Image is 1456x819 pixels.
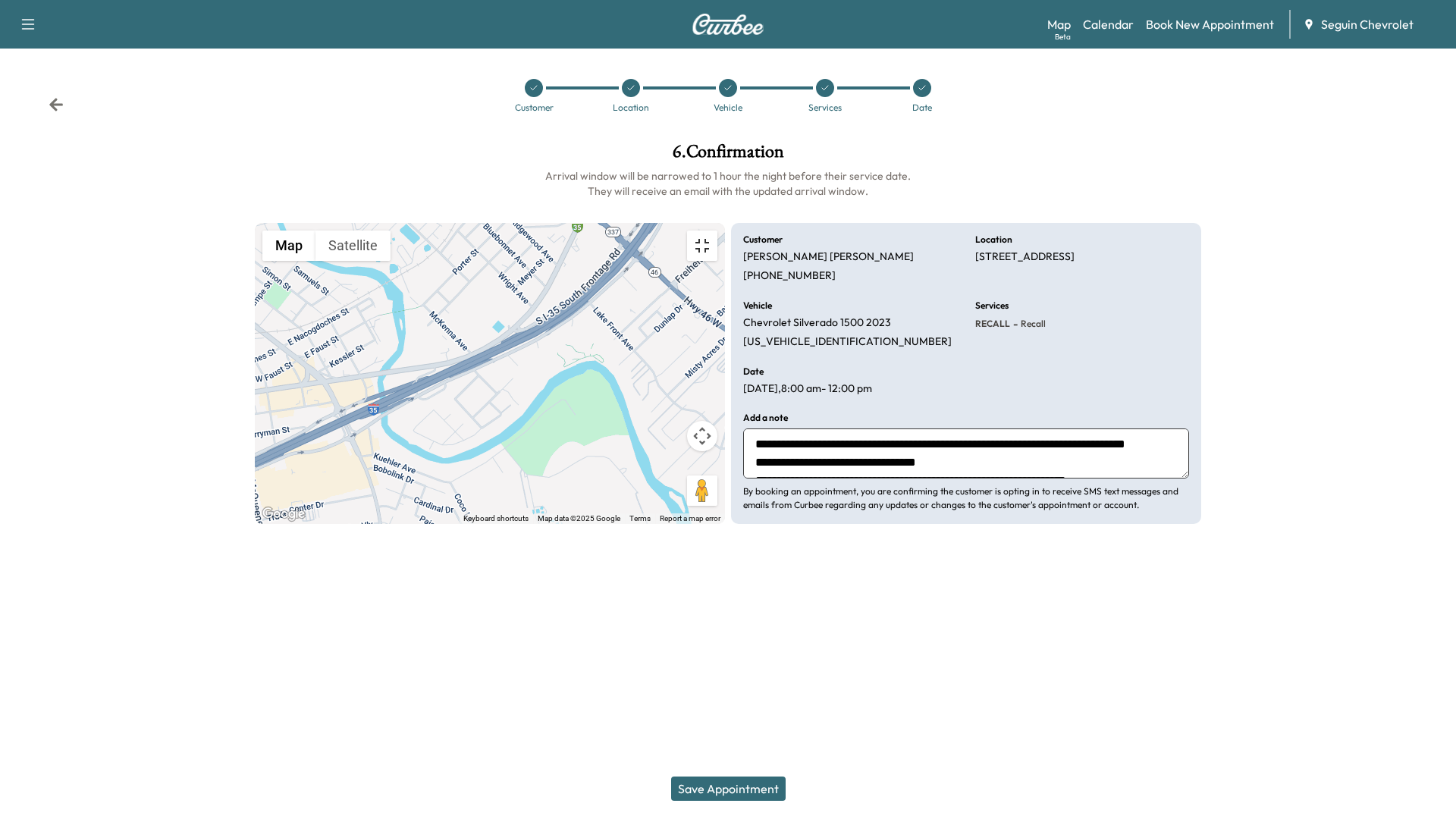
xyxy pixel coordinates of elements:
[1018,318,1046,330] span: Recall
[743,269,836,283] p: [PHONE_NUMBER]
[262,231,315,261] button: Show street map
[463,513,529,524] button: Keyboard shortcuts
[975,318,1010,330] span: RECALL
[912,103,932,112] div: Date
[743,367,764,376] h6: Date
[743,250,914,264] p: [PERSON_NAME] [PERSON_NAME]
[1083,15,1134,33] a: Calendar
[1055,31,1071,42] div: Beta
[259,504,309,524] a: Open this area in Google Maps (opens a new window)
[975,235,1012,244] h6: Location
[629,514,651,522] a: Terms (opens in new tab)
[687,231,717,261] button: Toggle fullscreen view
[743,335,952,349] p: [US_VEHICLE_IDENTIFICATION_NUMBER]
[1146,15,1274,33] a: Book New Appointment
[259,504,309,524] img: Google
[255,143,1201,168] h1: 6 . Confirmation
[743,235,783,244] h6: Customer
[692,14,764,35] img: Curbee Logo
[1321,15,1414,33] span: Seguin Chevrolet
[315,231,391,261] button: Show satellite imagery
[975,250,1075,264] p: [STREET_ADDRESS]
[743,485,1189,512] p: By booking an appointment, you are confirming the customer is opting in to receive SMS text messa...
[714,103,742,112] div: Vehicle
[671,777,786,801] button: Save Appointment
[687,475,717,506] button: Drag Pegman onto the map to open Street View
[808,103,842,112] div: Services
[743,413,788,422] h6: Add a note
[538,514,620,522] span: Map data ©2025 Google
[1047,15,1071,33] a: MapBeta
[1010,316,1018,331] span: -
[515,103,554,112] div: Customer
[255,168,1201,199] h6: Arrival window will be narrowed to 1 hour the night before their service date. They will receive ...
[743,316,891,330] p: Chevrolet Silverado 1500 2023
[743,382,872,396] p: [DATE] , 8:00 am - 12:00 pm
[660,514,720,522] a: Report a map error
[743,301,772,310] h6: Vehicle
[975,301,1009,310] h6: Services
[687,421,717,451] button: Map camera controls
[613,103,649,112] div: Location
[49,97,64,112] div: Back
